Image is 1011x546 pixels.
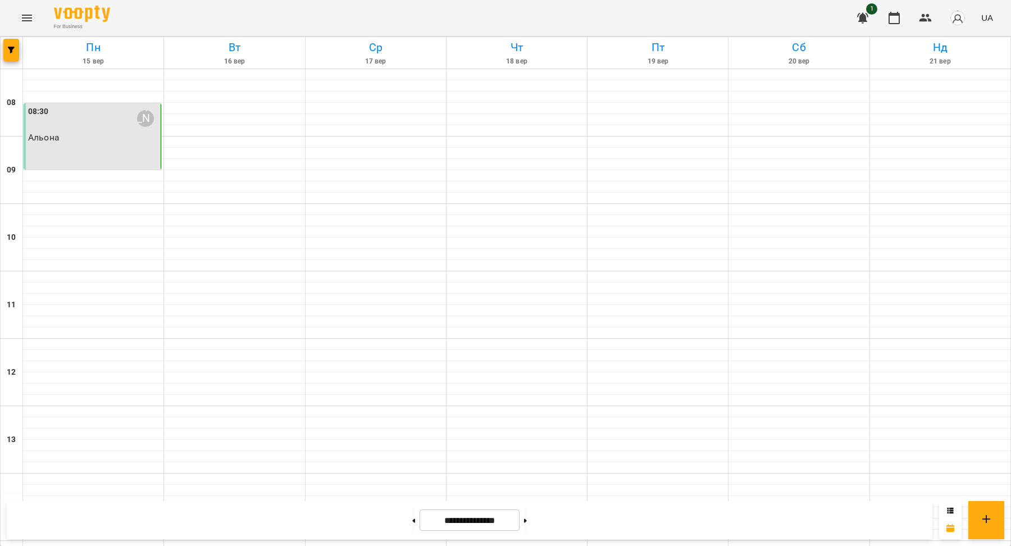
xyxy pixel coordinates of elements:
h6: Сб [730,39,867,56]
span: Альона [28,132,60,143]
h6: 20 вер [730,56,867,67]
h6: Пн [25,39,162,56]
h6: 12 [7,366,16,379]
h6: 16 вер [166,56,303,67]
h6: 11 [7,299,16,311]
h6: 09 [7,164,16,176]
span: 1 [866,3,877,15]
h6: Пт [589,39,726,56]
h6: 08 [7,97,16,109]
h6: Чт [448,39,585,56]
h6: Нд [872,39,1009,56]
span: For Business [54,23,110,30]
h6: 13 [7,434,16,446]
img: Voopty Logo [54,6,110,22]
h6: 18 вер [448,56,585,67]
h6: 15 вер [25,56,162,67]
h6: 21 вер [872,56,1009,67]
h6: Вт [166,39,303,56]
img: avatar_s.png [950,10,966,26]
h6: 10 [7,231,16,244]
h6: Ср [307,39,444,56]
label: 08:30 [28,106,49,118]
button: UA [977,7,998,28]
div: Григоренко Віра Сергіївна [137,110,154,127]
button: Menu [13,4,40,31]
h6: 19 вер [589,56,726,67]
h6: 17 вер [307,56,444,67]
span: UA [981,12,993,24]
